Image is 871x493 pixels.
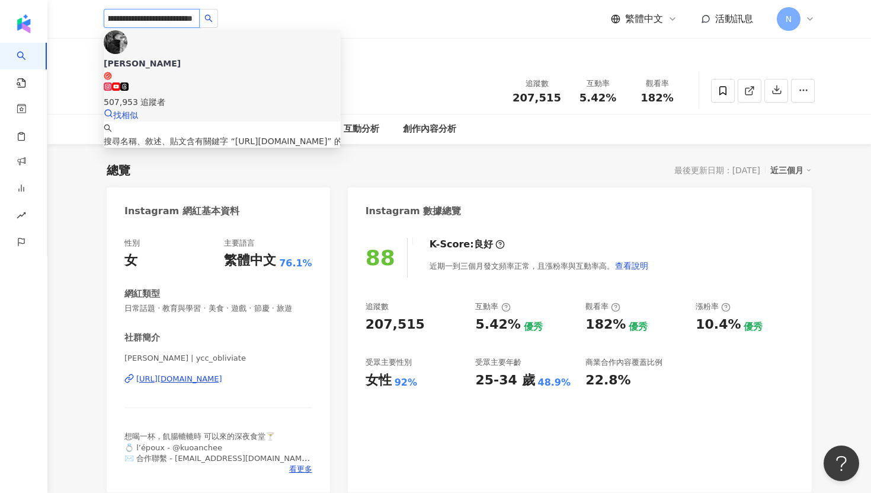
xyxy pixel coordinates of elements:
span: search [204,14,213,23]
div: 互動率 [575,78,620,90]
span: [PERSON_NAME] | ycc_obliviate [124,353,312,364]
div: 互動分析 [344,122,379,136]
a: [URL][DOMAIN_NAME] [124,374,312,384]
div: 5.42% [475,316,520,334]
div: 88 [366,246,395,270]
div: 互動率 [475,301,510,312]
span: 找相似 [113,110,138,120]
span: 活動訊息 [715,13,753,24]
div: 10.4% [696,316,741,334]
span: N [786,12,792,26]
div: 207,515 [366,316,425,334]
div: Instagram 網紅基本資料 [124,205,239,218]
img: logo icon [14,14,33,33]
div: 追蹤數 [513,78,561,90]
div: 近期一到三個月發文頻率正常，且漲粉率與互動率高。 [430,254,649,278]
iframe: Help Scout Beacon - Open [824,446,859,481]
span: rise [17,203,26,230]
div: 92% [395,376,417,389]
div: 受眾主要性別 [366,357,412,368]
div: 觀看率 [635,78,680,90]
div: 社群簡介 [124,332,160,344]
div: 受眾主要年齡 [475,357,521,368]
div: 182% [585,316,626,334]
span: 76.1% [279,257,312,270]
div: 優秀 [744,320,763,333]
span: 日常話題 · 教育與學習 · 美食 · 遊戲 · 節慶 · 旅遊 [124,303,312,314]
a: search [17,43,40,89]
span: 看更多 [289,464,312,475]
div: K-Score : [430,238,505,251]
div: 網紅類型 [124,288,160,300]
span: 查看說明 [615,261,648,271]
div: 22.8% [585,371,630,390]
div: 商業合作內容覆蓋比例 [585,357,662,368]
span: 182% [641,92,674,104]
div: 48.9% [538,376,571,389]
div: 優秀 [629,320,648,333]
div: 漲粉率 [696,301,731,312]
div: 女 [124,252,137,270]
div: [PERSON_NAME] [104,58,341,69]
span: 5.42% [579,92,616,104]
div: Instagram 數據總覽 [366,205,462,218]
div: 最後更新日期：[DATE] [674,166,760,175]
span: [URL][DOMAIN_NAME] [235,136,328,146]
div: 搜尋名稱、敘述、貼文含有關鍵字 “ ” 的網紅 [104,135,341,148]
div: 近三個月 [770,163,812,178]
div: 女性 [366,371,392,390]
div: 創作內容分析 [403,122,456,136]
div: 25-34 歲 [475,371,534,390]
div: 主要語言 [224,238,255,249]
div: 良好 [474,238,493,251]
div: 優秀 [524,320,543,333]
span: search [104,124,112,132]
img: KOL Avatar [104,30,127,54]
div: 性別 [124,238,140,249]
div: 追蹤數 [366,301,389,312]
div: 507,953 追蹤者 [104,96,341,109]
a: 找相似 [104,110,138,120]
div: 繁體中文 [224,252,276,270]
div: 總覽 [107,162,130,179]
span: 繁體中文 [625,12,663,26]
span: 207,515 [513,91,561,104]
div: 觀看率 [585,301,620,312]
div: [URL][DOMAIN_NAME] [136,374,222,384]
button: 查看說明 [614,254,649,278]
